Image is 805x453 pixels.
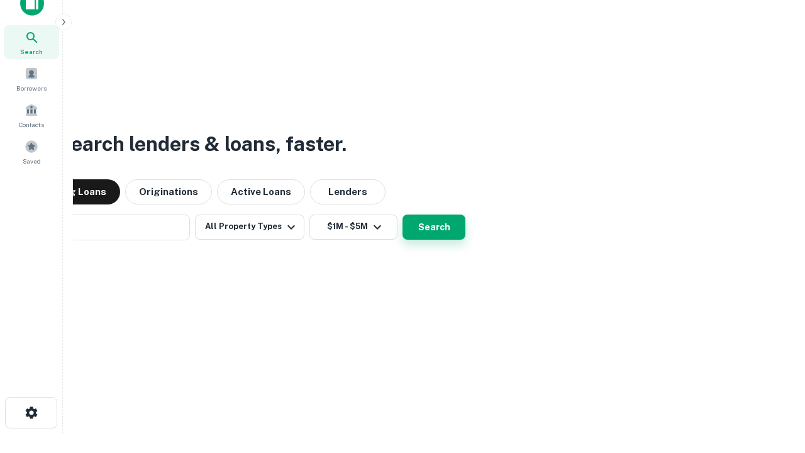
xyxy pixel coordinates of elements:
[20,47,43,57] span: Search
[402,215,465,240] button: Search
[57,129,347,159] h3: Search lenders & loans, faster.
[309,215,397,240] button: $1M - $5M
[195,215,304,240] button: All Property Types
[125,179,212,204] button: Originations
[16,83,47,93] span: Borrowers
[4,25,59,59] a: Search
[4,62,59,96] a: Borrowers
[23,156,41,166] span: Saved
[4,98,59,132] a: Contacts
[217,179,305,204] button: Active Loans
[4,135,59,169] a: Saved
[742,312,805,372] iframe: Chat Widget
[19,120,44,130] span: Contacts
[310,179,386,204] button: Lenders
